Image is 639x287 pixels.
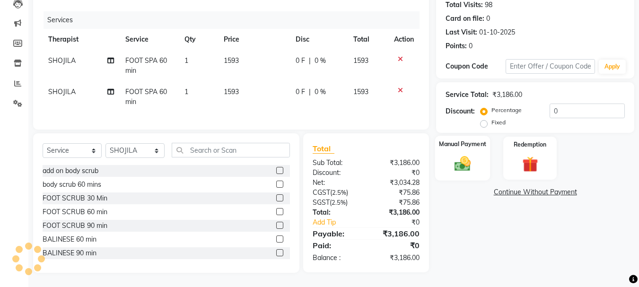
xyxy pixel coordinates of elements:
[43,207,107,217] div: FOOT SCRUB 60 min
[446,90,489,100] div: Service Total:
[492,90,522,100] div: ₹3,186.00
[439,139,486,148] label: Manual Payment
[366,208,427,217] div: ₹3,186.00
[446,14,484,24] div: Card on file:
[125,56,167,75] span: FOOT SPA 60 min
[296,87,305,97] span: 0 F
[315,56,326,66] span: 0 %
[224,56,239,65] span: 1593
[184,56,188,65] span: 1
[172,143,290,157] input: Search or Scan
[43,221,107,231] div: FOOT SCRUB 90 min
[517,155,543,174] img: _gift.svg
[306,158,366,168] div: Sub Total:
[599,60,626,74] button: Apply
[306,168,366,178] div: Discount:
[332,199,346,206] span: 2.5%
[479,27,515,37] div: 01-10-2025
[306,198,366,208] div: ( )
[306,217,376,227] a: Add Tip
[48,56,76,65] span: SHOJILA
[290,29,348,50] th: Disc
[366,198,427,208] div: ₹75.86
[43,166,98,176] div: add on body scrub
[313,198,330,207] span: SGST
[224,87,239,96] span: 1593
[306,240,366,251] div: Paid:
[43,235,96,244] div: BALINESE 60 min
[306,178,366,188] div: Net:
[313,144,334,154] span: Total
[491,106,522,114] label: Percentage
[179,29,218,50] th: Qty
[313,188,330,197] span: CGST
[125,87,167,106] span: FOOT SPA 60 min
[446,41,467,51] div: Points:
[306,208,366,217] div: Total:
[306,188,366,198] div: ( )
[348,29,388,50] th: Total
[309,87,311,97] span: |
[514,140,546,149] label: Redemption
[306,228,366,239] div: Payable:
[388,29,420,50] th: Action
[332,189,346,196] span: 2.5%
[366,158,427,168] div: ₹3,186.00
[366,228,427,239] div: ₹3,186.00
[43,180,101,190] div: body scrub 60 mins
[469,41,473,51] div: 0
[306,253,366,263] div: Balance :
[43,248,96,258] div: BALINESE 90 min
[296,56,305,66] span: 0 F
[48,87,76,96] span: SHOJILA
[366,240,427,251] div: ₹0
[184,87,188,96] span: 1
[120,29,179,50] th: Service
[449,154,476,173] img: _cash.svg
[366,168,427,178] div: ₹0
[43,193,107,203] div: FOOT SCRUB 30 Min
[366,178,427,188] div: ₹3,034.28
[315,87,326,97] span: 0 %
[506,59,595,74] input: Enter Offer / Coupon Code
[491,118,506,127] label: Fixed
[446,61,505,71] div: Coupon Code
[353,56,368,65] span: 1593
[446,106,475,116] div: Discount:
[366,253,427,263] div: ₹3,186.00
[486,14,490,24] div: 0
[43,29,120,50] th: Therapist
[446,27,477,37] div: Last Visit:
[218,29,290,50] th: Price
[438,187,632,197] a: Continue Without Payment
[376,217,427,227] div: ₹0
[44,11,427,29] div: Services
[353,87,368,96] span: 1593
[309,56,311,66] span: |
[366,188,427,198] div: ₹75.86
